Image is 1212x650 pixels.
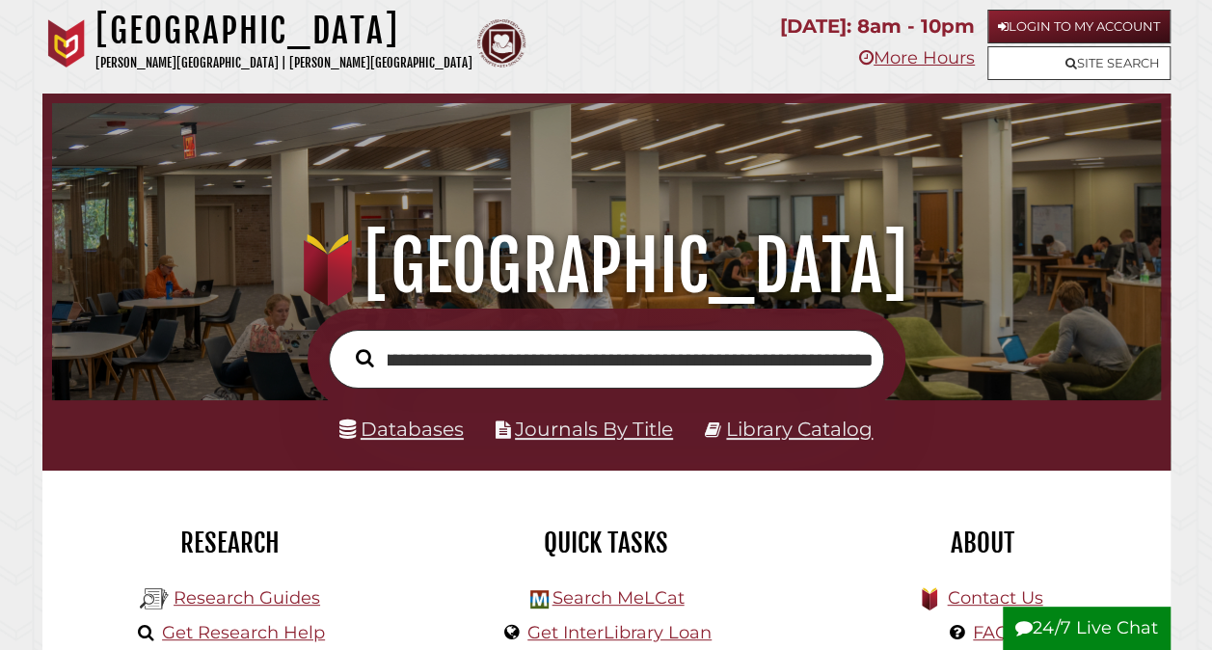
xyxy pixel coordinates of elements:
a: Site Search [987,46,1171,80]
h1: [GEOGRAPHIC_DATA] [95,10,472,52]
a: Search MeLCat [552,587,684,609]
i: Search [356,348,374,367]
a: More Hours [859,47,975,68]
img: Hekman Library Logo [140,584,169,613]
a: Journals By Title [515,418,673,441]
a: Get Research Help [162,622,325,643]
a: Contact Us [947,587,1042,609]
a: Research Guides [174,587,320,609]
a: Databases [339,418,464,441]
h2: Quick Tasks [433,527,780,559]
p: [PERSON_NAME][GEOGRAPHIC_DATA] | [PERSON_NAME][GEOGRAPHIC_DATA] [95,52,472,74]
h2: About [809,527,1156,559]
button: Search [346,344,384,372]
img: Hekman Library Logo [530,590,549,609]
img: Calvin University [42,19,91,68]
a: Get InterLibrary Loan [527,622,712,643]
img: Calvin Theological Seminary [477,19,525,68]
a: Library Catalog [726,418,873,441]
h2: Research [57,527,404,559]
p: [DATE]: 8am - 10pm [780,10,975,43]
a: Login to My Account [987,10,1171,43]
h1: [GEOGRAPHIC_DATA] [69,224,1142,309]
a: FAQs [973,622,1018,643]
